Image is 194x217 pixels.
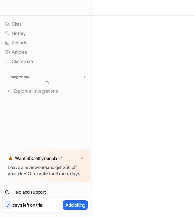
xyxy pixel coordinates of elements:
[15,155,62,161] p: Want $50 off your plan?
[4,75,8,79] img: expand menu
[3,29,90,38] a: History
[14,86,88,96] span: Explore all integrations
[3,74,32,80] button: Integrations
[80,156,84,160] img: x
[3,47,90,57] a: Articles
[3,87,90,96] a: Explore all integrations
[7,202,9,208] p: 7
[3,57,90,66] a: Customize
[10,74,30,79] p: Integrations
[63,200,88,210] button: Add billing
[13,201,43,208] p: days left on trial
[5,88,12,94] img: explore all integrations
[38,164,47,170] a: here
[82,75,87,79] img: menu_add.svg
[8,164,85,177] p: Leave a review and get $50 off your plan. Offer valid for 3 more days.
[3,19,90,28] a: Chat
[3,38,90,47] a: Reports
[65,201,85,208] p: Add billing
[8,156,13,161] img: star
[3,188,90,197] a: Help and support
